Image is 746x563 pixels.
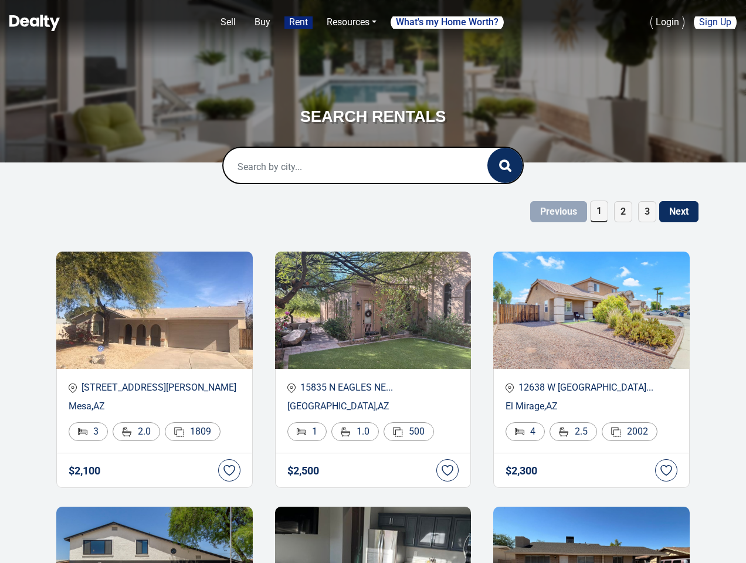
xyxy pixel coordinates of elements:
[550,422,597,441] div: 2.5
[69,381,240,395] p: [STREET_ADDRESS][PERSON_NAME]
[284,11,313,34] a: Rent
[341,427,351,437] img: Bathroom
[287,381,459,395] p: 15835 N EAGLES NE...
[287,422,327,441] div: 1
[144,106,602,128] h3: SEARCH RENTALS
[322,11,381,34] a: Resources
[650,10,684,35] a: Login
[638,201,656,222] span: 3
[69,399,240,413] p: Mesa , AZ
[706,523,734,551] iframe: Intercom live chat
[515,428,524,435] img: Bed
[297,428,306,435] img: Bed
[287,465,319,477] h4: $ 2,500
[559,427,569,437] img: Bathroom
[602,422,657,441] div: 2002
[69,383,77,393] img: location
[694,10,737,35] a: Sign Up
[506,399,677,413] p: El Mirage , AZ
[506,381,677,395] p: 12638 W [GEOGRAPHIC_DATA]...
[614,201,632,222] span: 2
[275,252,472,369] img: Recent Properties
[611,427,621,437] img: Area
[493,252,690,369] img: Recent Properties
[384,422,434,441] div: 500
[506,422,545,441] div: 4
[506,383,514,393] img: location
[659,201,698,222] button: Next
[393,427,403,437] img: Area
[530,201,587,222] button: Previous
[287,383,296,393] img: location
[331,422,379,441] div: 1.0
[506,465,537,477] h4: $ 2,300
[56,252,253,369] img: Recent Properties
[223,148,463,185] input: Search by city...
[250,11,275,34] a: Buy
[590,201,608,222] span: 1
[216,11,240,34] a: Sell
[391,13,504,32] a: What's my Home Worth?
[287,399,459,413] p: [GEOGRAPHIC_DATA] , AZ
[9,15,60,31] img: Dealty - Buy, Sell & Rent Homes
